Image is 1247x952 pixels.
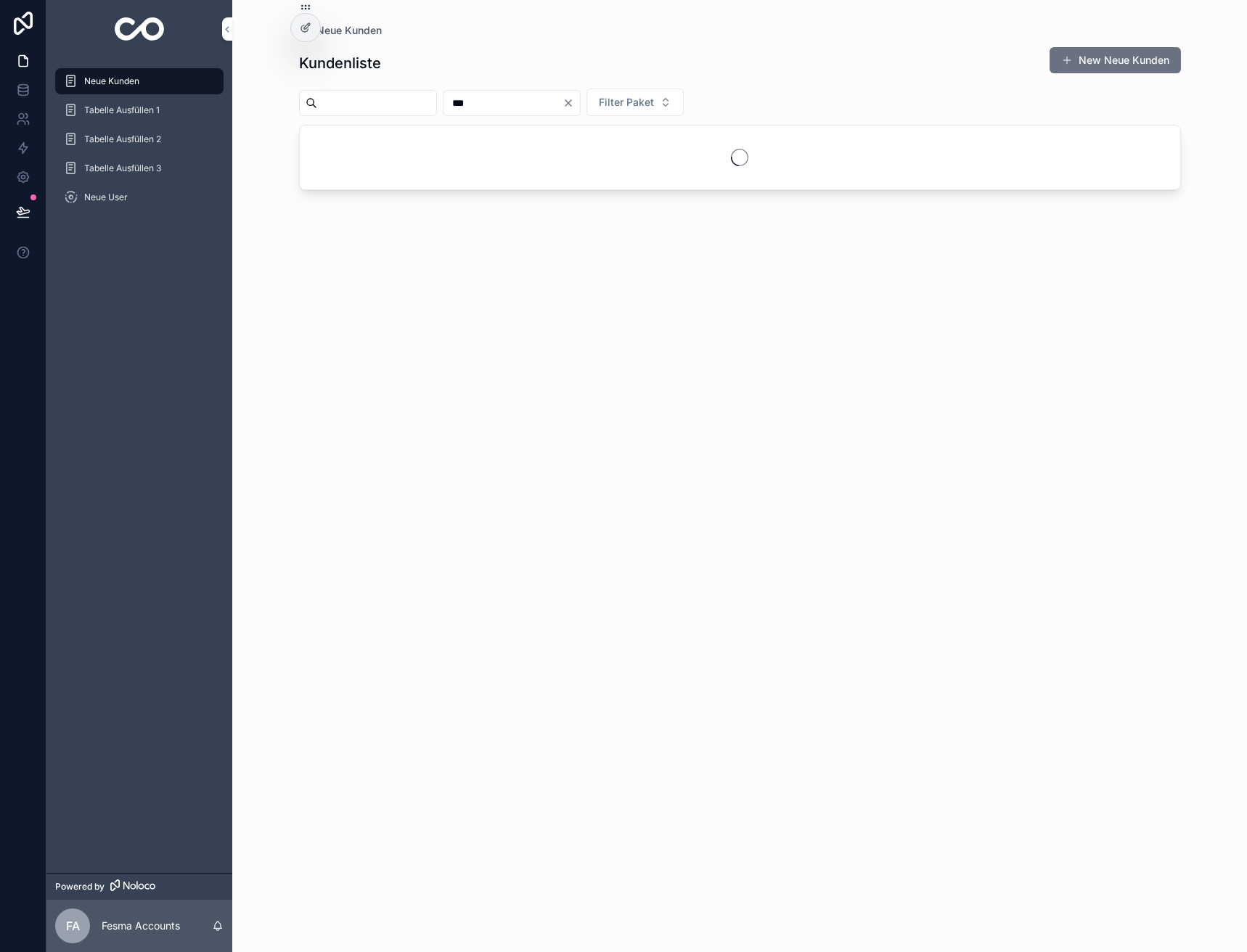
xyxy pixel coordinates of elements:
[115,17,165,41] img: App logo
[66,917,80,935] span: FA
[55,126,224,152] a: Tabelle Ausfüllen 2
[102,919,180,933] p: Fesma Accounts
[46,873,232,900] a: Powered by
[55,881,105,892] span: Powered by
[586,89,684,116] button: Select Button
[84,192,128,203] span: Neue User
[55,155,224,181] a: Tabelle Ausfüllen 3
[599,95,654,110] span: Filter Paket
[84,163,161,174] span: Tabelle Ausfüllen 3
[46,58,232,229] div: scrollable content
[55,184,224,210] a: Neue User
[84,104,160,116] span: Tabelle Ausfüllen 1
[55,97,224,123] a: Tabelle Ausfüllen 1
[299,53,381,73] h1: Kundenliste
[84,75,139,87] span: Neue Kunden
[299,23,382,38] a: Neue Kunden
[316,23,382,38] span: Neue Kunden
[84,134,161,145] span: Tabelle Ausfüllen 2
[55,68,224,94] a: Neue Kunden
[1050,47,1181,73] button: New Neue Kunden
[563,97,580,109] button: Clear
